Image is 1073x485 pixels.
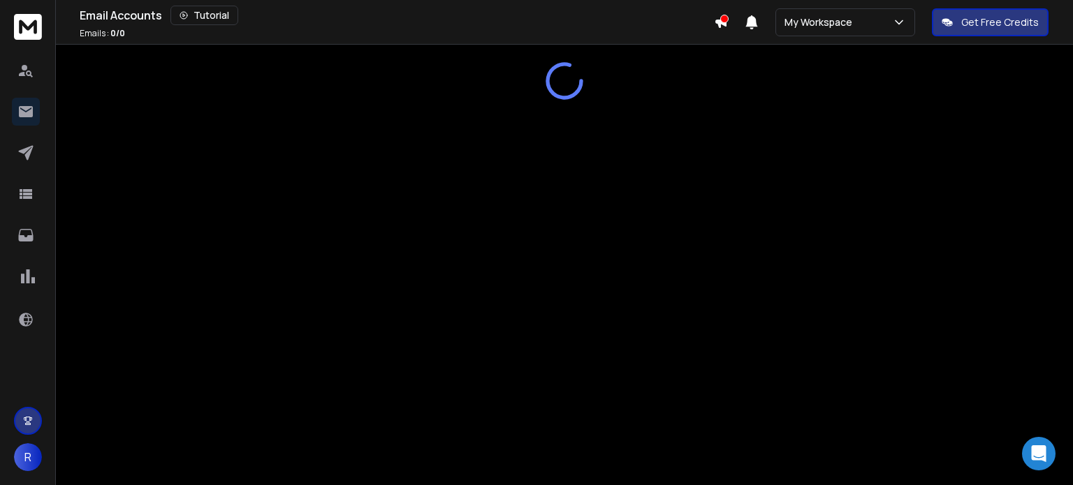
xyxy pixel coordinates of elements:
[170,6,238,25] button: Tutorial
[961,15,1039,29] p: Get Free Credits
[110,27,125,39] span: 0 / 0
[14,443,42,471] button: R
[80,28,125,39] p: Emails :
[80,6,714,25] div: Email Accounts
[932,8,1049,36] button: Get Free Credits
[784,15,858,29] p: My Workspace
[1022,437,1056,470] div: Open Intercom Messenger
